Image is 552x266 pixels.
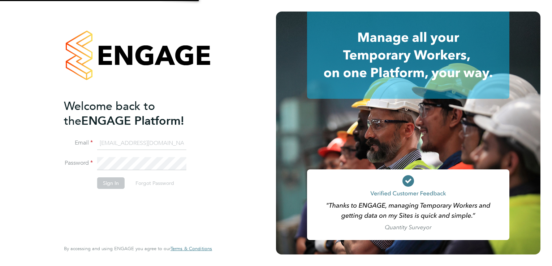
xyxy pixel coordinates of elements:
h2: ENGAGE Platform! [64,99,205,128]
input: Enter your work email... [97,137,186,150]
span: By accessing and using ENGAGE you agree to our [64,245,212,252]
button: Sign In [97,177,125,189]
a: Terms & Conditions [171,246,212,252]
label: Email [64,139,93,147]
span: Welcome back to the [64,99,155,128]
label: Password [64,159,93,167]
button: Forgot Password [130,177,180,189]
